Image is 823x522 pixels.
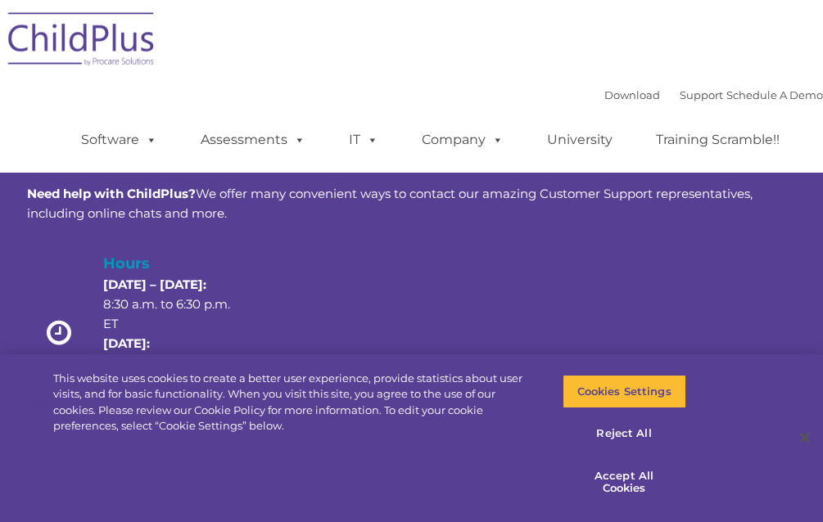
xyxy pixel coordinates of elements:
[184,124,322,156] a: Assessments
[53,371,538,434] div: This website uses cookies to create a better user experience, provide statistics about user visit...
[563,459,686,506] button: Accept All Cookies
[531,124,629,156] a: University
[680,88,723,101] a: Support
[65,124,174,156] a: Software
[604,88,823,101] font: |
[604,88,660,101] a: Download
[787,420,823,456] button: Close
[405,124,520,156] a: Company
[563,416,686,451] button: Reject All
[726,88,823,101] a: Schedule A Demo
[640,124,796,156] a: Training Scramble!!
[103,277,206,292] strong: [DATE] – [DATE]:
[103,275,233,393] p: 8:30 a.m. to 6:30 p.m. ET 8:30 a.m. to 5:30 p.m. ET
[103,252,233,275] h4: Hours
[332,124,395,156] a: IT
[27,186,753,221] span: We offer many convenient ways to contact our amazing Customer Support representatives, including ...
[27,186,196,201] strong: Need help with ChildPlus?
[103,335,150,351] strong: [DATE]:
[563,375,686,409] button: Cookies Settings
